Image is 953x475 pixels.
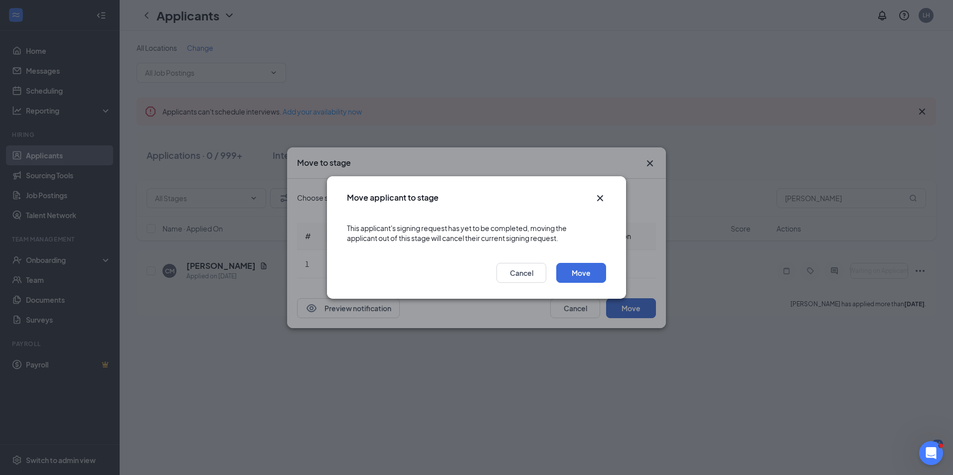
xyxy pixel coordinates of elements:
div: This applicant's signing request has yet to be completed, moving the applicant out of this stage ... [347,213,606,253]
h3: Move applicant to stage [347,192,439,203]
svg: Cross [594,192,606,204]
button: Close [594,192,606,204]
button: Cancel [496,263,546,283]
button: Move [556,263,606,283]
iframe: Intercom live chat [919,441,943,465]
